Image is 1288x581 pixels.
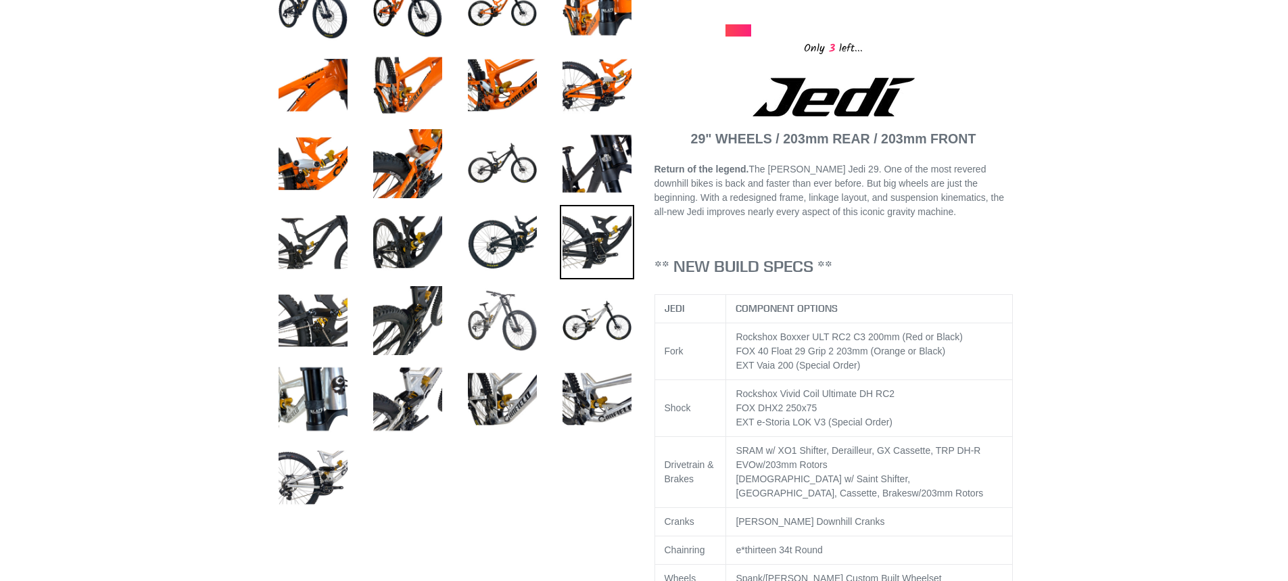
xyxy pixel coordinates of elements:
img: Load image into Gallery viewer, JEDI 29 - Complete Bike [371,362,445,436]
span: 3 [825,40,839,57]
img: Load image into Gallery viewer, JEDI 29 - Complete Bike [276,205,350,279]
div: Only left... [725,37,942,57]
td: Chainring [654,536,726,565]
div: SRAM w/ XO1 Shifter, Derailleur, GX Cassette, w/203mm Rotors [736,444,1003,472]
img: Load image into Gallery viewer, JEDI 29 - Complete Bike [560,48,634,122]
td: Shock [654,380,726,437]
span: EXT e-Storia LOK V3 (Special Order) [736,417,892,427]
img: Load image into Gallery viewer, JEDI 29 - Complete Bike [465,362,540,436]
td: e*thirteen 34t Round [726,536,1013,565]
h3: ** NEW BUILD SPECS ** [654,256,1013,276]
img: Load image into Gallery viewer, JEDI 29 - Complete Bike [465,283,540,358]
img: Load image into Gallery viewer, JEDI 29 - Complete Bike [465,205,540,279]
img: Load image into Gallery viewer, JEDI 29 - Complete Bike [371,126,445,201]
td: Fork [654,323,726,380]
img: Load image into Gallery viewer, JEDI 29 - Complete Bike [276,440,350,515]
img: Load image into Gallery viewer, JEDI 29 - Complete Bike [371,283,445,358]
img: Load image into Gallery viewer, JEDI 29 - Complete Bike [276,126,350,201]
td: [PERSON_NAME] Downhill Cranks [726,508,1013,536]
img: Load image into Gallery viewer, JEDI 29 - Complete Bike [371,48,445,122]
td: Drivetrain & Brakes [654,437,726,508]
strong: 29" WHEELS / 203mm REAR / 203mm FRONT [691,131,976,146]
img: Load image into Gallery viewer, JEDI 29 - Complete Bike [560,283,634,358]
img: Load image into Gallery viewer, JEDI 29 - Complete Bike [465,48,540,122]
span: FOX DHX2 250x75 [736,402,817,413]
img: Load image into Gallery viewer, JEDI 29 - Complete Bike [560,205,634,279]
span: Rockshox Boxxer ULT RC2 C3 200mm (Red or Black) [736,331,963,342]
span: TRP DH-R EVO [736,445,980,470]
span: Rockshox Vivid Coil Ultimate DH RC2 [736,388,895,399]
img: Load image into Gallery viewer, JEDI 29 - Complete Bike [560,362,634,436]
img: Load image into Gallery viewer, JEDI 29 - Complete Bike [276,283,350,358]
th: COMPONENT OPTIONS [726,295,1013,323]
img: Load image into Gallery viewer, JEDI 29 - Complete Bike [276,362,350,436]
img: Load image into Gallery viewer, JEDI 29 - Complete Bike [276,48,350,122]
span: FOX 40 Float 29 Grip 2 203mm (Orange or Black) [736,346,945,356]
th: JEDI [654,295,726,323]
p: The [PERSON_NAME] Jedi 29. One of the most revered downhill bikes is back and faster than ever be... [654,162,1013,219]
span: EXT Vaia 200 (Special Order) [736,360,860,371]
img: Jedi Logo [753,78,915,116]
img: Load image into Gallery viewer, JEDI 29 - Complete Bike [371,205,445,279]
div: [DEMOGRAPHIC_DATA] w/ Saint Shifter, [GEOGRAPHIC_DATA], Cassette, Brakes w/203mm Rotors [736,472,1003,501]
strong: Return of the legend. [654,164,749,175]
img: Load image into Gallery viewer, JEDI 29 - Complete Bike [465,126,540,201]
td: Cranks [654,508,726,536]
img: Load image into Gallery viewer, JEDI 29 - Complete Bike [560,126,634,201]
